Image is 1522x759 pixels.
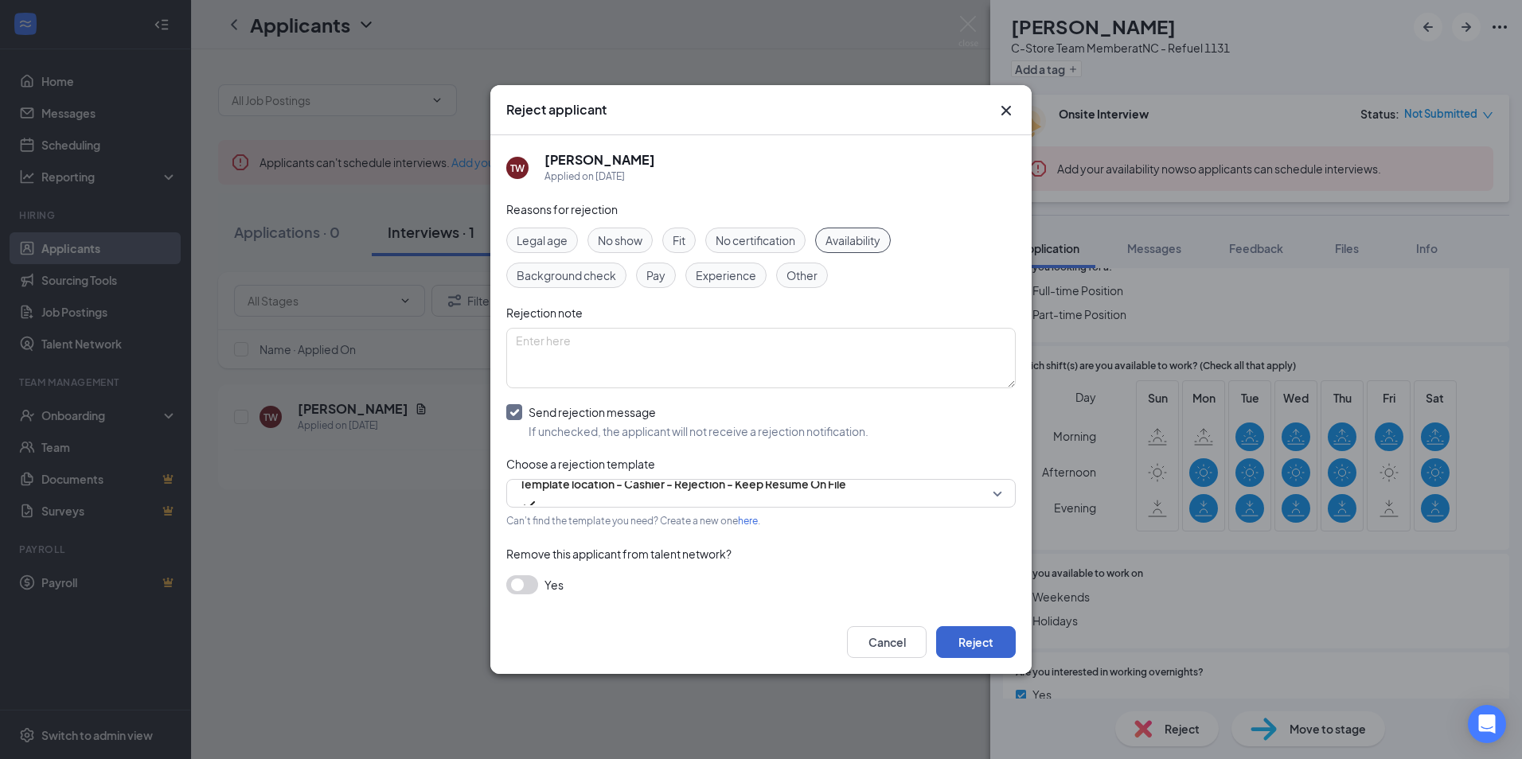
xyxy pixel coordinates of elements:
[517,267,616,284] span: Background check
[673,232,685,249] span: Fit
[997,101,1016,120] button: Close
[520,472,846,496] span: Template location - Cashier - Rejection - Keep Resume On File
[506,457,655,471] span: Choose a rejection template
[506,101,607,119] h3: Reject applicant
[506,202,618,216] span: Reasons for rejection
[716,232,795,249] span: No certification
[506,515,760,527] span: Can't find the template you need? Create a new one .
[825,232,880,249] span: Availability
[544,169,655,185] div: Applied on [DATE]
[506,547,732,561] span: Remove this applicant from talent network?
[1468,705,1506,743] div: Open Intercom Messenger
[738,515,758,527] a: here
[786,267,818,284] span: Other
[544,151,655,169] h5: [PERSON_NAME]
[544,575,564,594] span: Yes
[517,232,568,249] span: Legal age
[936,626,1016,658] button: Reject
[506,306,583,320] span: Rejection note
[646,267,665,284] span: Pay
[520,496,539,515] svg: Checkmark
[598,232,642,249] span: No show
[510,162,525,175] div: TW
[997,101,1016,120] svg: Cross
[847,626,927,658] button: Cancel
[696,267,756,284] span: Experience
